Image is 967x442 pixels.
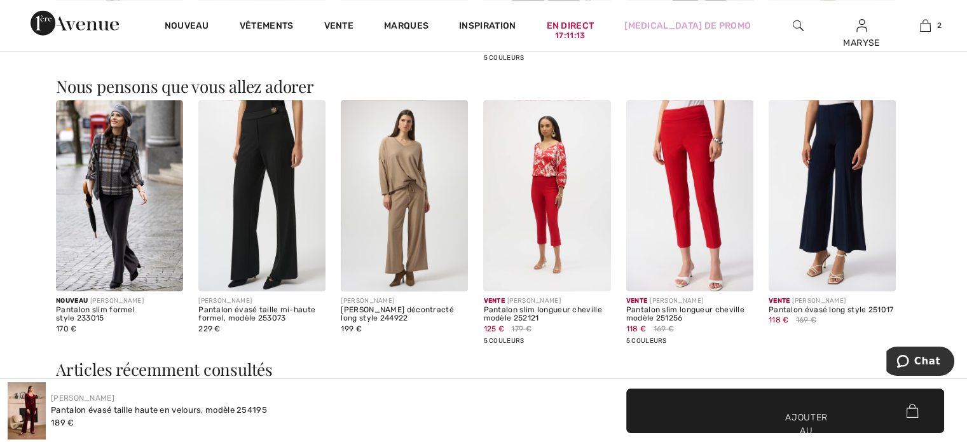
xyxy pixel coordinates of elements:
[56,75,314,97] font: Nous pensons que vous allez adorer
[843,38,879,48] font: MARYSE
[198,324,221,333] font: 229 €
[240,20,294,34] a: Vêtements
[626,297,648,305] font: Vente
[384,20,429,31] font: Marques
[511,324,532,333] font: 179 €
[769,297,790,305] font: Vente
[769,305,894,314] font: Pantalon évasé long style 251017
[769,100,896,291] img: Pantalon évasé long style 251017
[793,18,804,33] img: rechercher sur le site
[653,324,674,333] font: 169 €
[240,20,294,31] font: Vêtements
[56,100,183,291] img: Pantalon slim formel style 233015
[31,10,119,36] img: 1ère Avenue
[886,347,954,378] iframe: Ouvre un widget où vous pouvez discuter avec l'un de nos agents
[555,31,585,40] font: 17:11:13
[626,324,647,333] font: 118 €
[769,315,789,324] font: 118 €
[198,305,315,323] font: Pantalon évasé taille mi-haute formel, modèle 253073
[341,100,468,291] img: Pantalon décontracté long style 244922
[341,324,362,333] font: 199 €
[894,18,956,33] a: 2
[483,100,610,291] img: Pantalon slim longueur cheville modèle 252121
[624,20,751,31] font: [MEDICAL_DATA] de promo
[51,405,267,415] font: Pantalon évasé taille haute en velours, modèle 254195
[792,297,846,305] font: [PERSON_NAME]
[483,324,504,333] font: 125 €
[920,18,931,33] img: Mon sac
[624,19,751,32] a: [MEDICAL_DATA] de promo
[483,54,524,62] font: 5 couleurs
[51,394,114,403] a: [PERSON_NAME]
[51,418,74,427] font: 189 €
[546,20,594,31] font: En direct
[483,337,524,345] font: 5 couleurs
[165,20,209,34] a: Nouveau
[483,297,505,305] font: Vente
[198,297,252,305] font: [PERSON_NAME]
[626,100,753,291] img: Pantalon slim longueur cheville modèle 251256
[507,297,561,305] font: [PERSON_NAME]
[906,404,918,418] img: Bag.svg
[856,19,867,31] a: Se connecter
[56,324,77,333] font: 170 €
[626,305,744,323] font: Pantalon slim longueur cheville modèle 251256
[341,297,394,305] font: [PERSON_NAME]
[459,20,516,31] font: Inspiration
[937,21,942,30] font: 2
[90,297,144,305] font: [PERSON_NAME]
[796,315,817,324] font: 169 €
[56,305,135,323] font: Pantalon slim formel style 233015
[56,358,273,380] font: Articles récemment consultés
[856,18,867,33] img: Mes informations
[626,337,667,345] font: 5 couleurs
[56,297,88,305] font: Nouveau
[483,305,601,323] font: Pantalon slim longueur cheville modèle 252121
[8,382,46,439] img: Pantalon évasé taille haute en velours, modèle 254195
[546,19,594,32] a: En direct17:11:13
[198,100,326,291] img: Pantalon évasé taille mi-haute formel, modèle 253073
[384,20,429,34] a: Marques
[324,20,353,31] font: Vente
[341,305,454,323] font: [PERSON_NAME] décontracté long style 244922
[324,20,353,34] a: Vente
[165,20,209,31] font: Nouveau
[650,297,703,305] font: [PERSON_NAME]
